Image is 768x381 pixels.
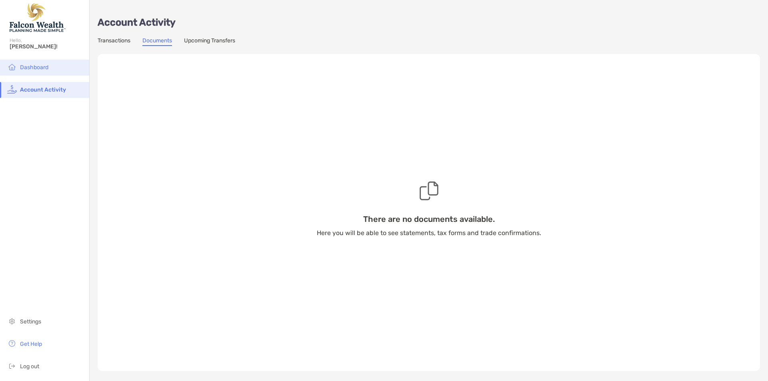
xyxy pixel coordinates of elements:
img: logout icon [7,361,17,371]
a: Documents [142,37,172,46]
span: Log out [20,363,39,370]
img: activity icon [7,84,17,94]
img: household icon [7,62,17,72]
p: Account Activity [98,18,760,28]
span: Dashboard [20,64,48,71]
h3: There are no documents available. [363,214,495,224]
span: Get Help [20,341,42,347]
span: Settings [20,318,41,325]
p: Here you will be able to see statements, tax forms and trade confirmations. [317,228,541,238]
span: [PERSON_NAME]! [10,43,84,50]
a: Upcoming Transfers [184,37,235,46]
a: Transactions [98,37,130,46]
img: Empty state [419,181,438,200]
span: Account Activity [20,86,66,93]
img: get-help icon [7,339,17,348]
img: Falcon Wealth Planning Logo [10,3,66,32]
img: settings icon [7,316,17,326]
